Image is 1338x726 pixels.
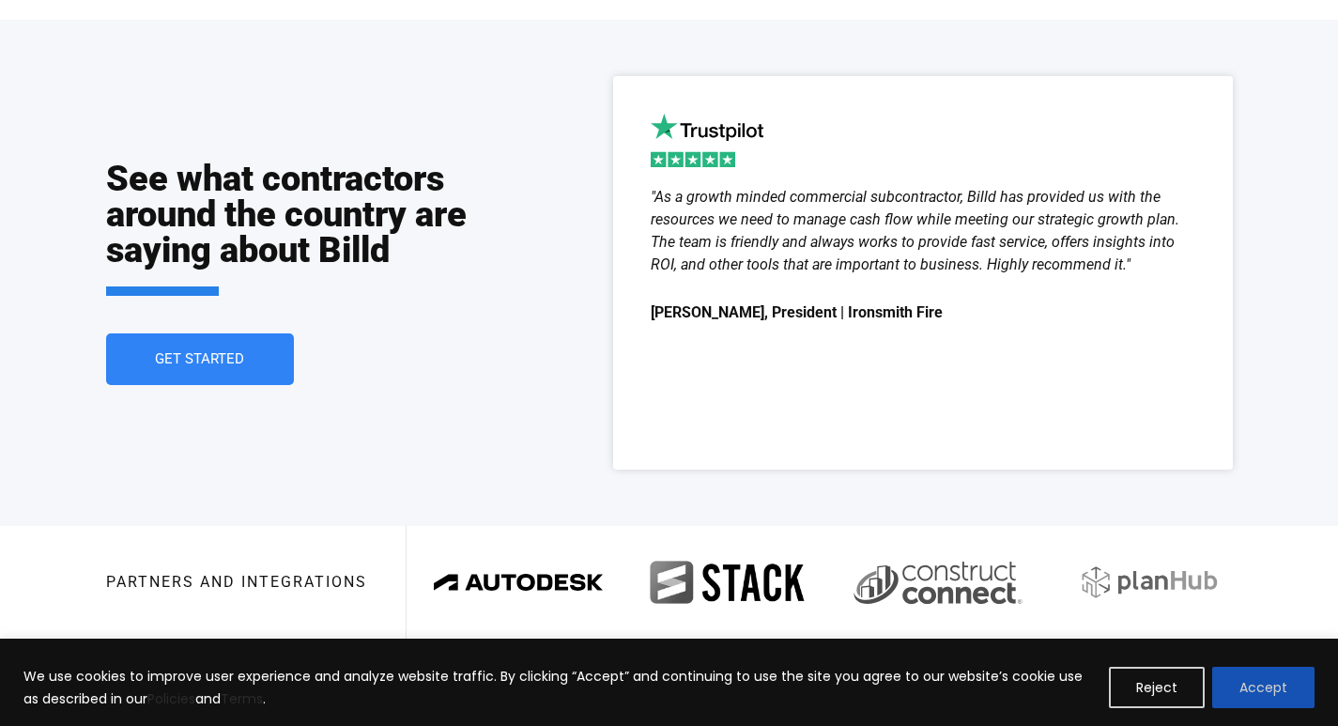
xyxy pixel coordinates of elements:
span: [PERSON_NAME], President | Ironsmith Fire [651,300,1195,327]
div: Slides [651,186,1195,432]
span: Get Started [155,352,244,366]
a: Terms [221,689,263,708]
a: Get Started [106,333,294,385]
p: We use cookies to improve user experience and analyze website traffic. By clicking “Accept” and c... [23,665,1095,710]
h3: Partners and integrations [106,575,367,590]
button: Accept [1212,667,1315,708]
a: Policies [147,689,195,708]
div: "As a growth minded commercial subcontractor, Billd has provided us with the resources we need to... [651,186,1195,276]
h2: See what contractors around the country are saying about Billd [106,161,467,296]
button: Reject [1109,667,1205,708]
